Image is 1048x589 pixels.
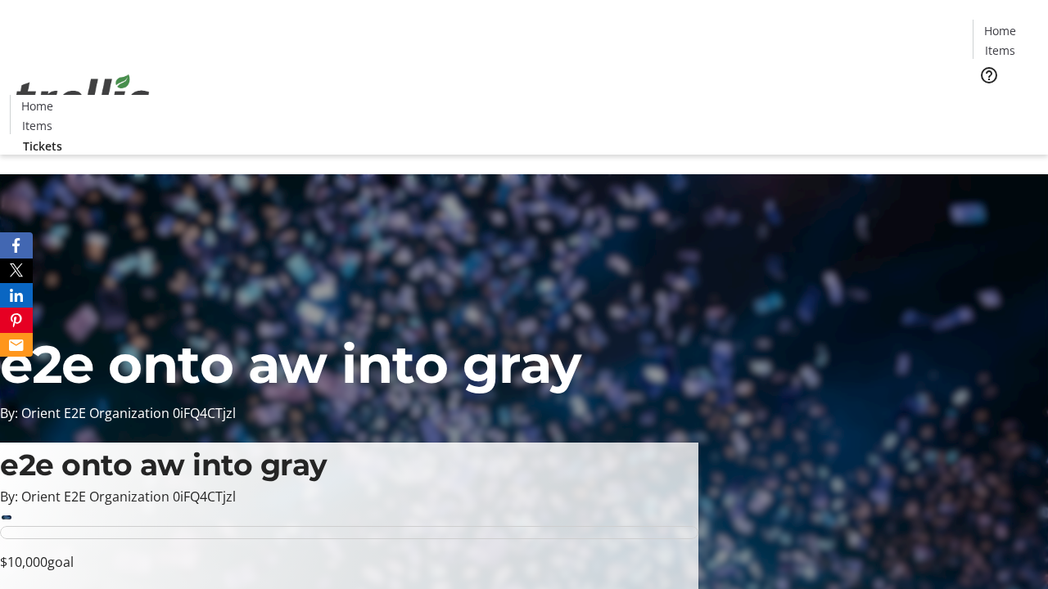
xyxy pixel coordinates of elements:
[11,117,63,134] a: Items
[10,137,75,155] a: Tickets
[985,42,1015,59] span: Items
[10,56,156,138] img: Orient E2E Organization 0iFQ4CTjzl's Logo
[973,42,1026,59] a: Items
[986,95,1025,112] span: Tickets
[984,22,1016,39] span: Home
[21,97,53,115] span: Home
[973,22,1026,39] a: Home
[973,59,1005,92] button: Help
[23,137,62,155] span: Tickets
[973,95,1038,112] a: Tickets
[22,117,52,134] span: Items
[11,97,63,115] a: Home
